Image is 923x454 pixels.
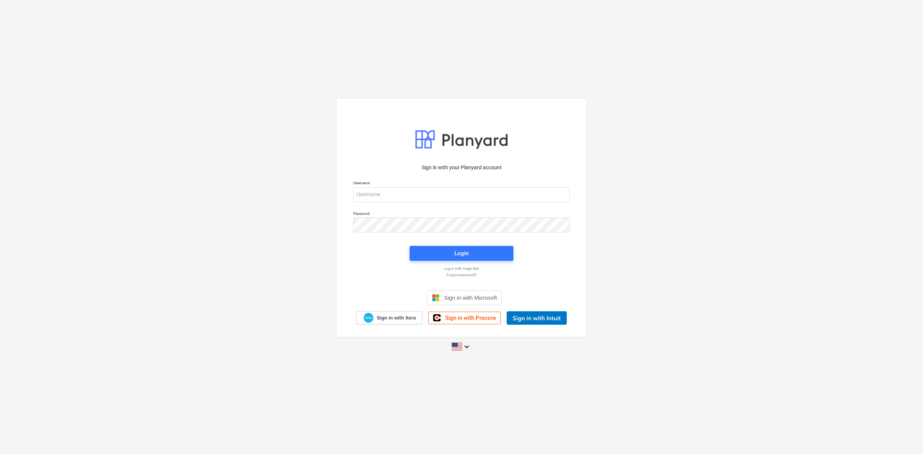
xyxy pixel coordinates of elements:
span: Sign in with Microsoft [444,294,497,301]
span: Sign in with Procore [445,315,496,321]
p: Sign in with your Planyard account [353,164,570,172]
a: Sign in with Procore [428,312,501,324]
a: Sign in with Xero [356,311,423,324]
img: Xero logo [364,313,373,323]
i: keyboard_arrow_down [462,342,471,351]
p: Password [353,211,570,217]
a: Log in with magic link [349,266,574,271]
a: Forgot password? [349,272,574,277]
p: Username [353,180,570,187]
img: Microsoft logo [432,294,439,302]
input: Username [353,187,570,202]
button: Login [410,246,513,261]
span: Sign in with Xero [377,315,416,321]
div: Login [454,248,469,258]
